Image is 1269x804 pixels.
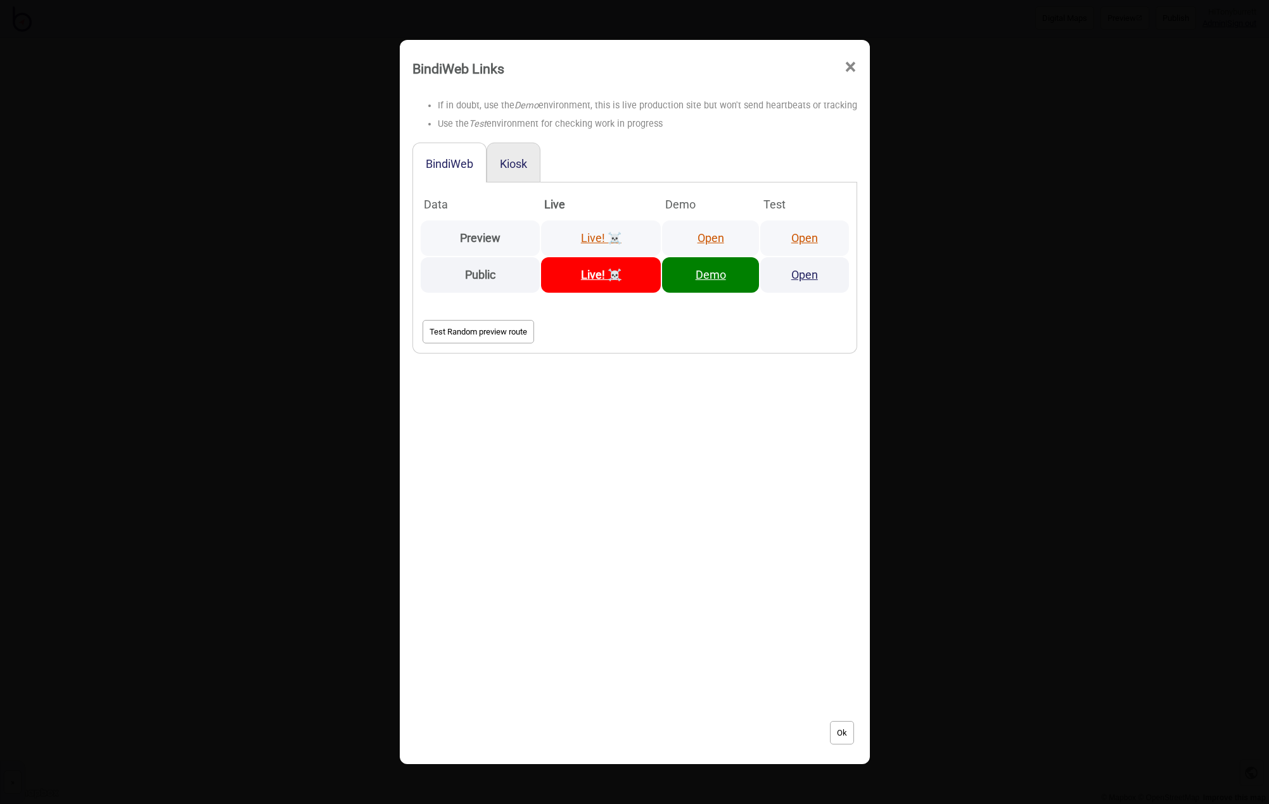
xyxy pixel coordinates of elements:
[469,118,487,129] i: Test
[426,157,473,170] button: BindiWeb
[791,268,818,281] a: Open
[698,231,724,245] a: Open
[696,268,726,281] a: Demo
[662,190,759,219] th: Demo
[830,721,854,744] button: Ok
[544,198,565,211] strong: Live
[460,231,501,245] strong: Preview
[581,231,622,245] a: Live! ☠️
[438,115,857,134] li: Use the environment for checking work in progress
[791,231,818,245] a: Open
[412,55,504,82] div: BindiWeb Links
[421,190,540,219] th: Data
[465,268,495,281] strong: Public
[438,97,857,115] li: If in doubt, use the environment, this is live production site but won't send heartbeats or tracking
[760,190,848,219] th: Test
[581,268,622,281] a: Live! ☠️
[844,46,857,88] span: ×
[423,320,534,343] button: Test Random preview route
[500,157,527,170] button: Kiosk
[514,100,539,111] i: Demo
